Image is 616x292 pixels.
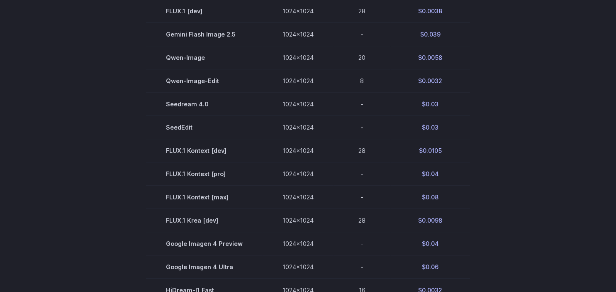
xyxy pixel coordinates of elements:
td: - [334,186,390,209]
td: 28 [334,139,390,162]
td: SeedEdit [146,115,263,139]
td: 28 [334,209,390,232]
td: - [334,255,390,279]
td: 1024x1024 [263,115,334,139]
td: 20 [334,46,390,69]
td: Google Imagen 4 Preview [146,232,263,255]
td: 1024x1024 [263,139,334,162]
td: FLUX.1 Krea [dev] [146,209,263,232]
td: 1024x1024 [263,162,334,186]
td: 1024x1024 [263,209,334,232]
td: FLUX.1 Kontext [max] [146,186,263,209]
td: 1024x1024 [263,232,334,255]
td: $0.08 [390,186,470,209]
td: - [334,115,390,139]
td: - [334,22,390,46]
td: 1024x1024 [263,92,334,115]
span: Gemini Flash Image 2.5 [166,29,243,39]
td: 1024x1024 [263,186,334,209]
td: - [334,92,390,115]
td: 1024x1024 [263,255,334,279]
td: $0.04 [390,162,470,186]
td: Qwen-Image-Edit [146,69,263,92]
td: $0.04 [390,232,470,255]
td: $0.0032 [390,69,470,92]
td: $0.03 [390,115,470,139]
td: $0.039 [390,22,470,46]
td: $0.0058 [390,46,470,69]
td: Seedream 4.0 [146,92,263,115]
td: - [334,162,390,186]
td: FLUX.1 Kontext [pro] [146,162,263,186]
td: - [334,232,390,255]
td: 1024x1024 [263,46,334,69]
td: Google Imagen 4 Ultra [146,255,263,279]
td: $0.06 [390,255,470,279]
td: FLUX.1 Kontext [dev] [146,139,263,162]
td: $0.03 [390,92,470,115]
td: 1024x1024 [263,69,334,92]
td: $0.0105 [390,139,470,162]
td: 1024x1024 [263,22,334,46]
td: Qwen-Image [146,46,263,69]
td: $0.0098 [390,209,470,232]
td: 8 [334,69,390,92]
